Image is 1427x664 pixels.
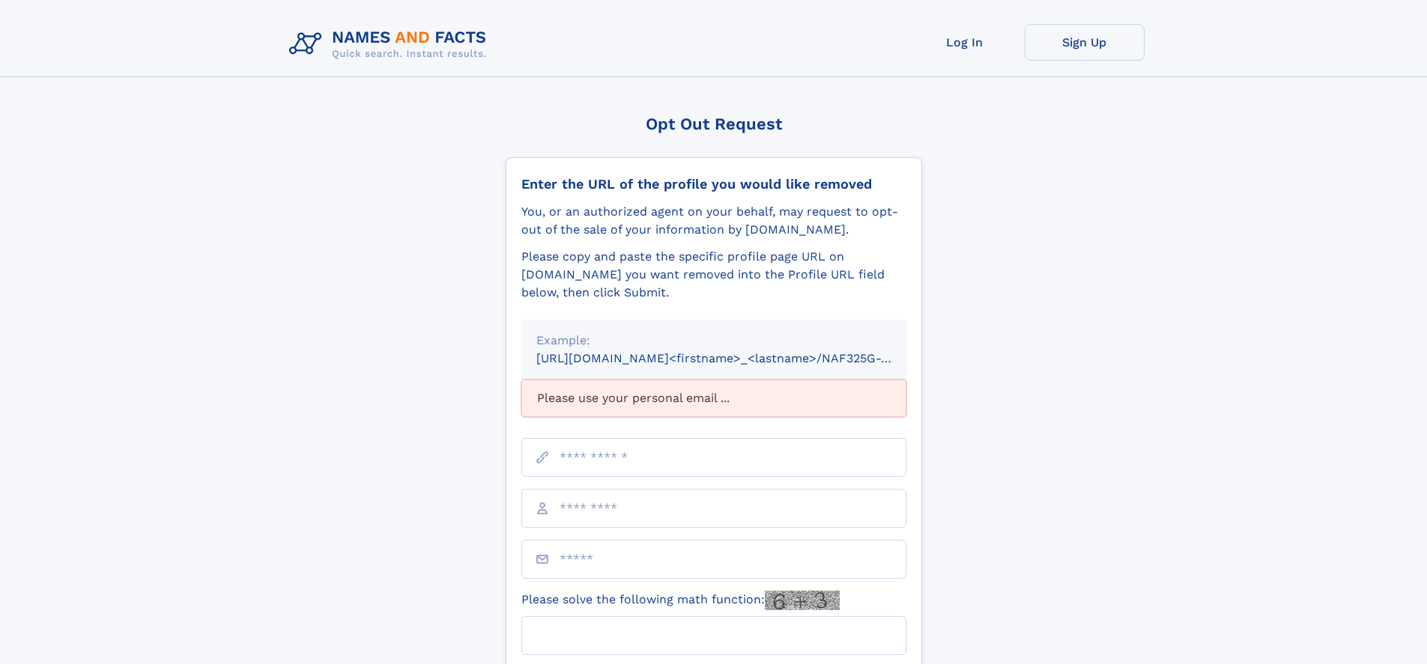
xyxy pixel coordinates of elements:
a: Sign Up [1025,24,1145,61]
div: You, or an authorized agent on your behalf, may request to opt-out of the sale of your informatio... [521,203,906,239]
div: Please use your personal email ... [521,380,906,417]
div: Example: [536,332,891,350]
div: Please copy and paste the specific profile page URL on [DOMAIN_NAME] you want removed into the Pr... [521,248,906,302]
div: Enter the URL of the profile you would like removed [521,176,906,192]
small: [URL][DOMAIN_NAME]<firstname>_<lastname>/NAF325G-xxxxxxxx [536,351,935,365]
img: Logo Names and Facts [283,24,499,64]
label: Please solve the following math function: [521,591,840,610]
div: Opt Out Request [506,115,922,133]
a: Log In [905,24,1025,61]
